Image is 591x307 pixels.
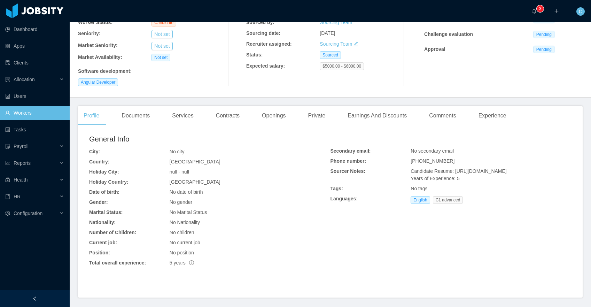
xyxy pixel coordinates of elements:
b: Total overall experience: [89,260,146,266]
b: City: [89,149,100,154]
i: icon: bell [532,9,537,14]
span: C1 advanced [433,196,463,204]
sup: 3 [537,5,544,12]
span: No Nationality [170,220,200,225]
span: 5 years [170,260,194,266]
b: Holiday Country: [89,179,129,185]
span: Reports [14,160,31,166]
span: [GEOGRAPHIC_DATA] [170,179,220,185]
span: [GEOGRAPHIC_DATA] [170,159,220,164]
b: Expected salary: [246,63,285,69]
div: Openings [256,106,291,125]
b: Gender: [89,199,108,205]
b: Current job: [89,240,117,245]
b: Holiday City: [89,169,119,175]
a: icon: pie-chartDashboard [5,22,64,36]
b: Sourcer Notes: [331,168,365,174]
div: Private [303,106,331,125]
span: null - null [170,169,189,175]
b: Phone number: [331,158,366,164]
span: [PHONE_NUMBER] [411,158,454,164]
strong: Challenge evaluation [424,31,473,37]
i: icon: book [5,194,10,199]
span: No secondary email [411,148,454,154]
span: Payroll [14,144,29,149]
a: icon: robotUsers [5,89,64,103]
b: Recruiter assigned: [246,41,292,47]
div: Experience [473,106,512,125]
b: Status: [246,52,263,57]
a: Sourcing Team [320,41,352,47]
b: Sourcing date: [246,30,280,36]
h2: General Info [89,133,331,145]
b: Market Seniority: [78,43,118,48]
b: Sourced by: [246,20,274,25]
button: Not set [151,30,172,38]
b: Tags: [331,186,343,191]
button: Not set [151,42,172,50]
strong: Approval [424,46,445,52]
span: Health [14,177,28,183]
b: Seniority: [78,31,101,36]
span: Candidate Resume: [URL][DOMAIN_NAME] Years of Experience: 5 [411,168,506,181]
a: Sourcing Team [320,20,352,25]
i: icon: file-protect [5,144,10,149]
span: Configuration [14,210,42,216]
a: icon: appstoreApps [5,39,64,53]
span: Not set [151,54,170,61]
span: No Marital Status [170,209,207,215]
b: Software development : [78,68,132,74]
i: icon: edit [353,41,358,46]
b: Date of birth: [89,189,119,195]
span: No gender [170,199,192,205]
b: Number of Children: [89,230,136,235]
span: Angular Developer [78,78,118,86]
b: Position: [89,250,110,255]
span: No date of birth [170,189,203,195]
span: [DATE] [320,30,335,36]
div: Profile [78,106,105,125]
b: Market Availability: [78,54,122,60]
b: Languages: [331,196,358,201]
span: English [411,196,430,204]
i: icon: medicine-box [5,177,10,182]
div: Earnings And Discounts [342,106,412,125]
span: C [579,7,582,16]
b: Secondary email: [331,148,371,154]
a: icon: auditClients [5,56,64,70]
b: Worker Status: [78,20,112,25]
div: Services [166,106,199,125]
i: icon: setting [5,211,10,216]
a: icon: profileTasks [5,123,64,137]
span: Sourced [320,51,341,59]
span: No position [170,250,194,255]
p: 3 [539,5,542,12]
span: Pending [534,46,554,53]
span: Candidate [151,19,176,26]
span: No current job [170,240,200,245]
span: No city [170,149,185,154]
div: Contracts [210,106,245,125]
b: Marital Status: [89,209,123,215]
b: Nationality: [89,220,116,225]
span: info-circle [189,260,194,265]
i: icon: solution [5,77,10,82]
div: No tags [411,185,571,192]
span: HR [14,194,21,199]
div: Documents [116,106,155,125]
i: icon: line-chart [5,161,10,166]
i: icon: plus [554,9,559,14]
span: $5000.00 - $6000.00 [320,62,364,70]
div: Comments [423,106,461,125]
span: Allocation [14,77,35,82]
span: Pending [534,31,554,38]
a: icon: userWorkers [5,106,64,120]
b: Country: [89,159,109,164]
span: No children [170,230,194,235]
